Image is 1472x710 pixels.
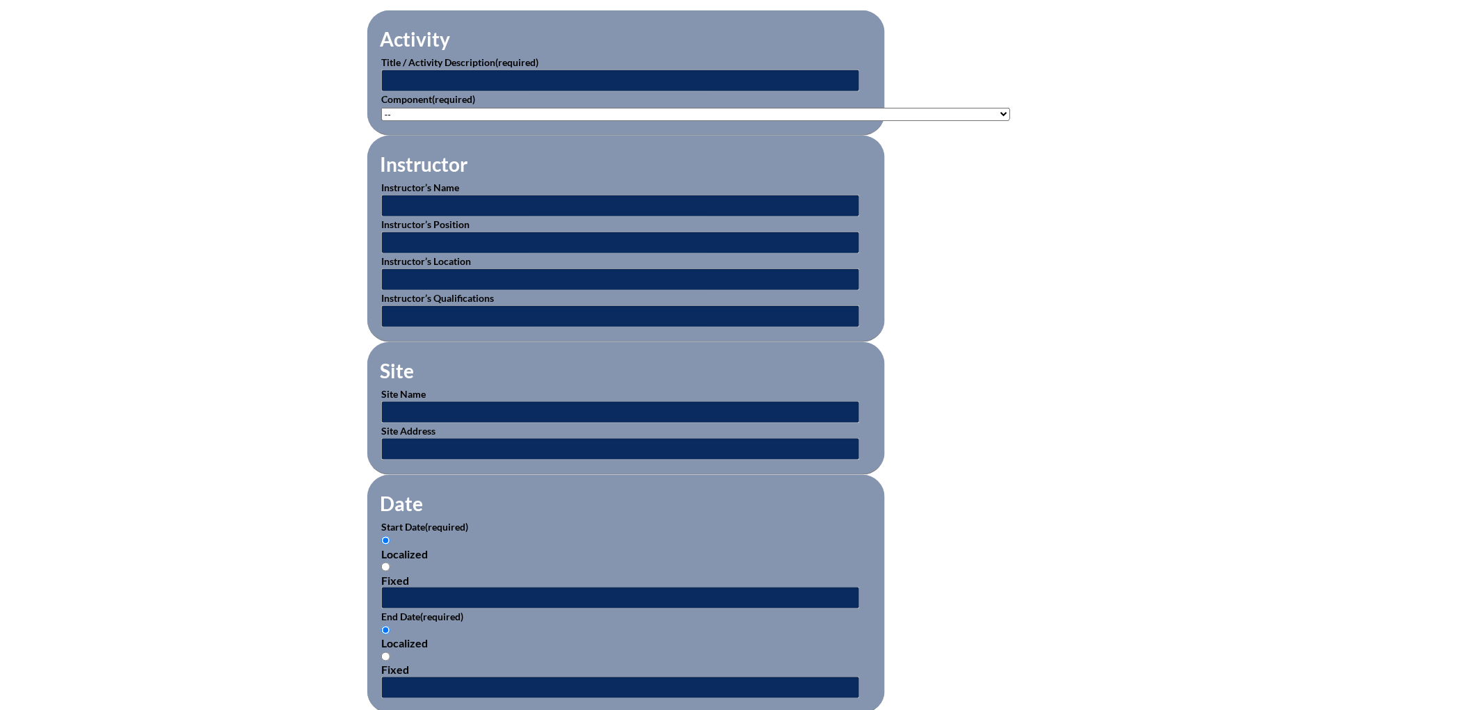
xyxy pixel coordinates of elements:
div: Fixed [381,663,871,677]
label: Start Date [381,521,468,533]
label: Instructor’s Qualifications [381,292,494,304]
input: Localized [381,536,390,545]
legend: Date [378,492,424,515]
legend: Instructor [378,152,469,176]
label: Title / Activity Description [381,56,538,68]
span: (required) [425,521,468,533]
label: Instructor’s Name [381,181,459,193]
span: (required) [420,611,463,622]
input: Fixed [381,652,390,661]
input: Localized [381,626,390,635]
label: End Date [381,611,463,622]
div: Fixed [381,574,871,587]
select: activity_component[data][] [381,108,1010,121]
div: Localized [381,547,871,560]
span: (required) [495,56,538,68]
legend: Site [378,359,415,382]
label: Component [381,93,475,105]
legend: Activity [378,27,451,51]
label: Site Address [381,425,435,437]
div: Localized [381,637,871,650]
label: Site Name [381,388,426,400]
input: Fixed [381,563,390,572]
label: Instructor’s Location [381,255,471,267]
label: Instructor’s Position [381,218,470,230]
span: (required) [432,93,475,105]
